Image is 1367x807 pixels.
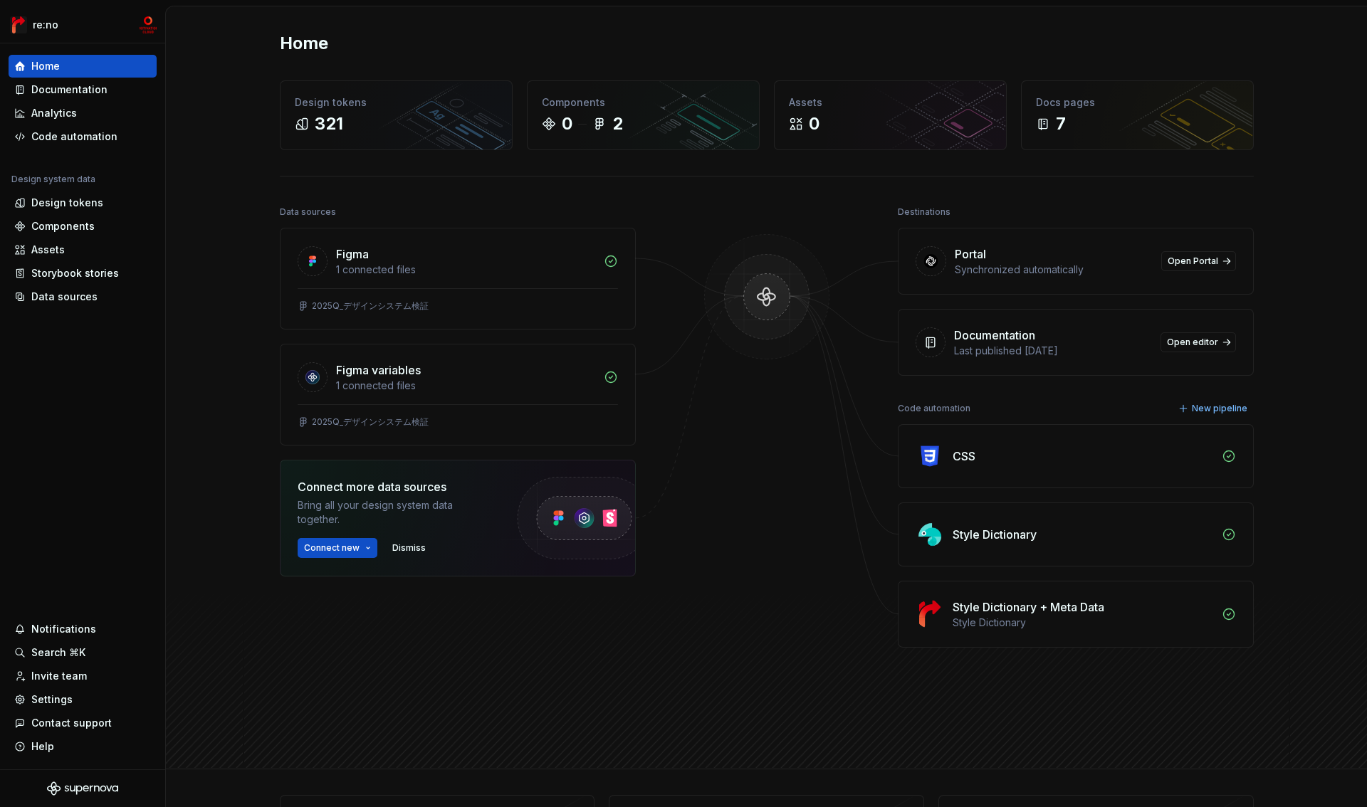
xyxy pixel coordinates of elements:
div: Components [31,219,95,233]
span: Connect new [304,542,360,554]
div: Docs pages [1036,95,1239,110]
div: Figma variables [336,362,421,379]
img: mc-develop [140,16,157,33]
div: Code automation [31,130,117,144]
a: Settings [9,688,157,711]
button: Connect new [298,538,377,558]
div: Invite team [31,669,87,683]
div: 2 [612,112,623,135]
div: Documentation [31,83,108,97]
a: Figma variables1 connected files2025Q_デザインシステム検証 [280,344,636,445]
span: Open Portal [1168,255,1218,267]
div: Design system data [11,174,95,185]
div: Destinations [898,202,950,222]
div: Synchronized automatically [955,263,1153,277]
img: 4ec385d3-6378-425b-8b33-6545918efdc5.png [10,16,27,33]
a: Documentation [9,78,157,101]
div: Search ⌘K [31,645,85,660]
div: 7 [1056,112,1066,135]
div: Design tokens [31,196,103,210]
a: Docs pages7 [1021,80,1254,150]
div: Storybook stories [31,266,119,280]
svg: Supernova Logo [47,781,118,796]
a: Home [9,55,157,78]
div: 0 [562,112,572,135]
h2: Home [280,32,328,55]
div: 1 connected files [336,263,595,277]
a: Design tokens [9,191,157,214]
div: Data sources [31,290,98,304]
a: Data sources [9,285,157,308]
div: Contact support [31,716,112,730]
div: Assets [789,95,992,110]
div: 0 [809,112,819,135]
a: Components02 [527,80,760,150]
div: Connect more data sources [298,478,490,495]
div: Home [31,59,60,73]
a: Open Portal [1161,251,1236,271]
div: 2025Q_デザインシステム検証 [312,300,429,312]
div: CSS [953,448,975,465]
a: Open editor [1161,332,1236,352]
div: 321 [315,112,343,135]
div: Style Dictionary [953,526,1037,543]
a: Components [9,215,157,238]
div: Notifications [31,622,96,636]
a: Design tokens321 [280,80,513,150]
div: Components [542,95,745,110]
div: Settings [31,692,73,707]
div: Data sources [280,202,336,222]
button: Dismiss [386,538,432,558]
span: Open editor [1167,337,1218,348]
button: New pipeline [1174,399,1254,418]
div: Help [31,739,54,754]
div: re:no [33,18,58,32]
div: Analytics [31,106,77,120]
button: Contact support [9,712,157,734]
span: Dismiss [392,542,426,554]
button: Search ⌘K [9,641,157,664]
div: Assets [31,243,65,257]
div: Documentation [954,327,1035,344]
div: Design tokens [295,95,498,110]
button: Notifications [9,618,157,640]
a: Analytics [9,102,157,125]
div: Bring all your design system data together. [298,498,490,527]
a: Assets0 [774,80,1007,150]
div: 2025Q_デザインシステム検証 [312,416,429,428]
span: New pipeline [1192,403,1247,414]
div: Code automation [898,399,970,418]
button: re:nomc-develop [3,9,162,40]
a: Storybook stories [9,262,157,285]
div: Style Dictionary + Meta Data [953,598,1104,616]
a: Assets [9,238,157,261]
a: Code automation [9,125,157,148]
div: 1 connected files [336,379,595,393]
a: Invite team [9,665,157,687]
div: Style Dictionary [953,616,1213,630]
div: Portal [955,246,986,263]
a: Figma1 connected files2025Q_デザインシステム検証 [280,228,636,329]
button: Help [9,735,157,758]
div: Last published [DATE] [954,344,1152,358]
div: Figma [336,246,369,263]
